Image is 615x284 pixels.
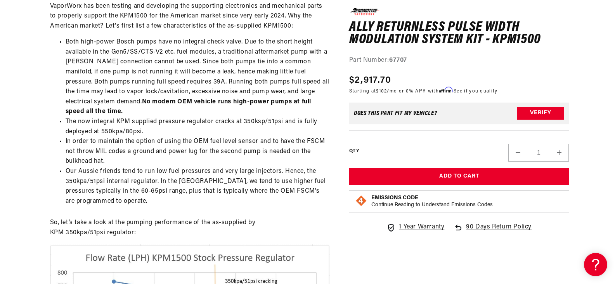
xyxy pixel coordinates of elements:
a: 90 Days Return Policy [454,222,532,240]
strong: Emissions Code [371,195,418,201]
h1: Ally Returnless Pulse Width Modulation System Kit - KPM1500 [349,21,569,46]
li: Both high-power Bosch pumps have no integral check valve. Due to the short height available in th... [66,37,330,117]
strong: 67707 [389,57,407,63]
p: So, let’s take a look at the pumping performance of the as-supplied by KPM regulator: [50,218,330,238]
img: Emissions code [355,195,367,207]
div: Part Number: [349,56,569,66]
span: $2,917.70 [349,73,392,87]
li: Our Aussie friends tend to run low fuel pressures and very large injectors. Hence, the 350kpa/51p... [66,167,330,206]
label: QTY [349,148,359,155]
button: Add to Cart [349,167,569,185]
span: 90 Days Return Policy [466,222,532,240]
div: Does This part fit My vehicle? [354,110,437,116]
button: Verify [517,107,564,119]
span: 350kpa/51psi [66,230,105,236]
li: In order to maintain the option of using the OEM fuel level sensor and to have the FSCM not throw... [66,137,330,167]
a: 1 Year Warranty [386,222,444,232]
span: $102 [376,89,387,94]
span: Affirm [439,87,452,93]
p: Continue Reading to Understand Emissions Codes [371,202,493,209]
p: VaporWorx has been testing and developing the supporting electronics and mechanical parts to prop... [50,2,330,31]
button: Emissions CodeContinue Reading to Understand Emissions Codes [371,195,493,209]
b: No modern OEM vehicle runs high-power pumps at full speed all the time. [66,99,312,115]
span: 1 Year Warranty [399,222,444,232]
p: Starting at /mo or 0% APR with . [349,87,498,95]
a: See if you qualify - Learn more about Affirm Financing (opens in modal) [454,89,497,94]
li: The now integral KPM supplied pressure regulator cracks at 350ksp/51psi and is fully deployed at ... [66,117,330,137]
